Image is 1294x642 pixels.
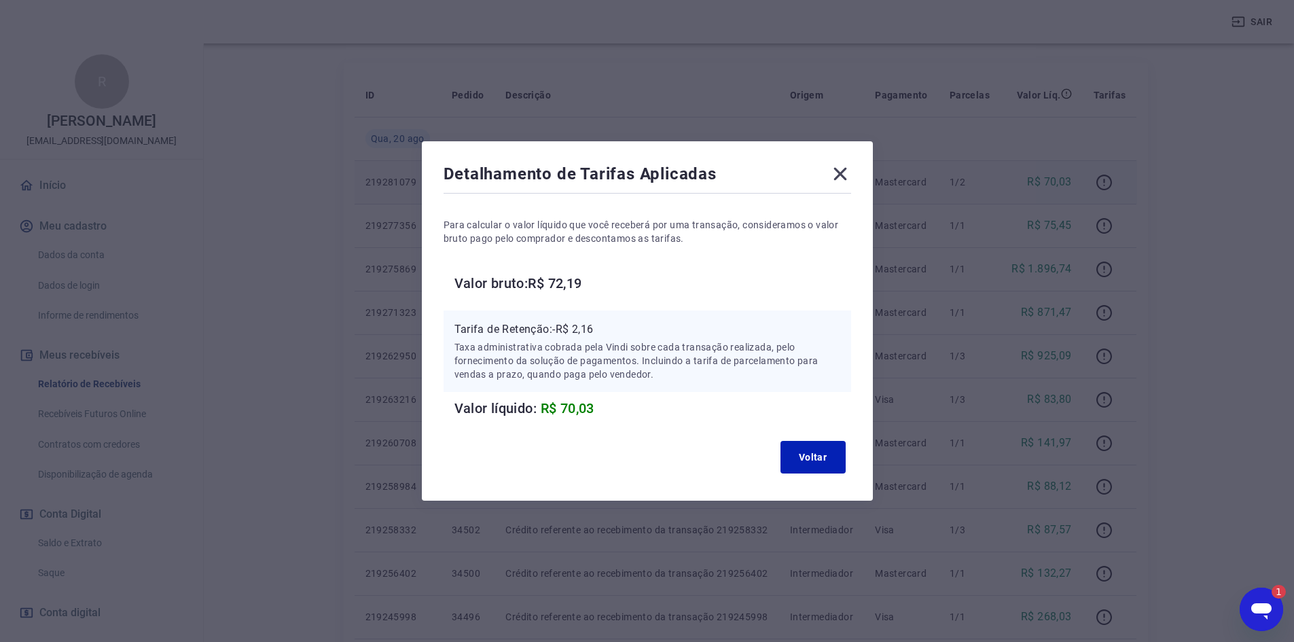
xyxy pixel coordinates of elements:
p: Taxa administrativa cobrada pela Vindi sobre cada transação realizada, pelo fornecimento da soluç... [454,340,840,381]
p: Tarifa de Retenção: -R$ 2,16 [454,321,840,338]
iframe: Botão para iniciar a janela de mensagens, 1 mensagem não lida [1240,588,1283,631]
span: R$ 70,03 [541,400,594,416]
iframe: Número de mensagens não lidas [1259,585,1286,599]
div: Detalhamento de Tarifas Aplicadas [444,163,851,190]
button: Voltar [780,441,846,474]
h6: Valor líquido: [454,397,851,419]
h6: Valor bruto: R$ 72,19 [454,272,851,294]
p: Para calcular o valor líquido que você receberá por uma transação, consideramos o valor bruto pag... [444,218,851,245]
